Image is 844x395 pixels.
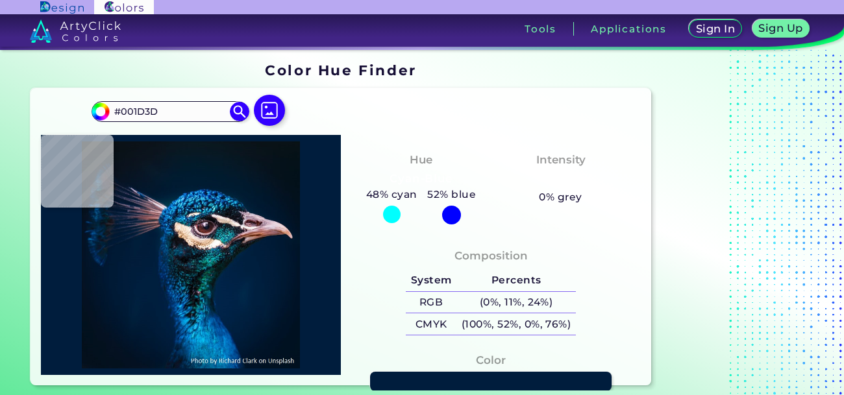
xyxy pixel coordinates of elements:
h4: Intensity [536,150,586,169]
img: ArtyClick Design logo [40,1,84,14]
h5: Sign In [697,24,734,34]
h5: 52% blue [423,186,481,203]
h5: CMYK [406,313,456,335]
a: Sign In [691,21,740,38]
h5: Sign Up [760,23,801,33]
h5: (100%, 52%, 0%, 76%) [456,313,576,335]
h5: (0%, 11%, 24%) [456,292,576,313]
h1: Color Hue Finder [265,60,416,80]
h4: Hue [410,150,432,169]
h4: Color [476,351,506,370]
img: icon picture [254,95,285,126]
h5: 48% cyan [361,186,422,203]
h5: System [406,270,456,291]
a: Sign Up [754,21,806,38]
h3: Applications [591,24,667,34]
img: icon search [230,102,249,121]
h5: 0% grey [539,189,582,206]
h3: Cyan-Blue [384,171,458,187]
iframe: Advertisement [656,58,819,390]
input: type color.. [110,102,230,120]
h4: Composition [454,246,528,265]
img: img_pavlin.jpg [47,141,334,368]
h3: Tools [525,24,556,34]
h5: Percents [456,270,576,291]
h3: Vibrant [532,171,589,187]
h5: RGB [406,292,456,313]
img: logo_artyclick_colors_white.svg [30,19,121,43]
